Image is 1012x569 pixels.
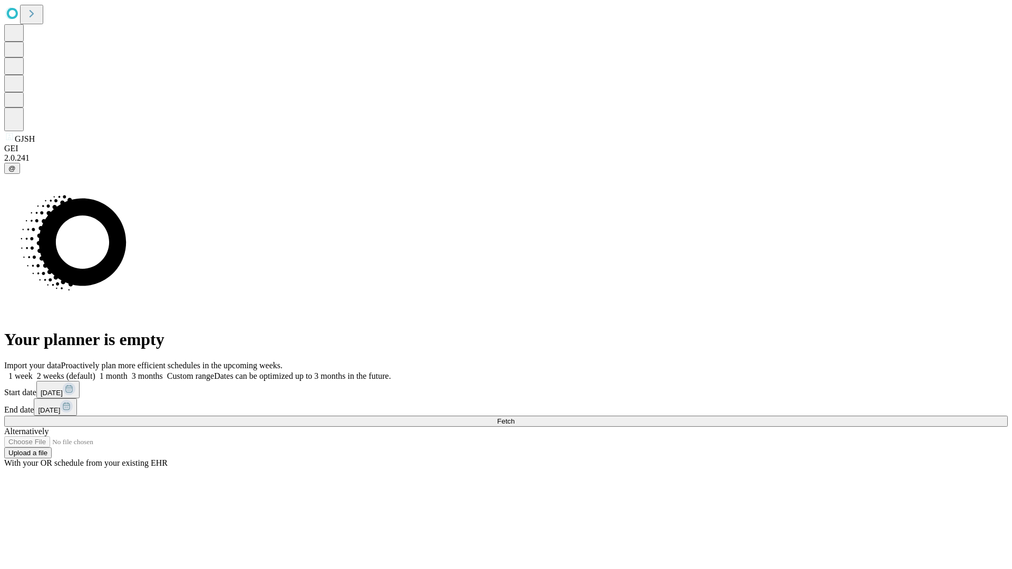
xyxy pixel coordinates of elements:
button: Fetch [4,416,1008,427]
span: Alternatively [4,427,48,436]
span: @ [8,164,16,172]
span: 1 month [100,371,128,380]
div: End date [4,398,1008,416]
span: Import your data [4,361,61,370]
div: Start date [4,381,1008,398]
span: [DATE] [41,389,63,397]
span: Custom range [167,371,214,380]
div: 2.0.241 [4,153,1008,163]
span: [DATE] [38,406,60,414]
button: [DATE] [34,398,77,416]
span: Proactively plan more efficient schedules in the upcoming weeks. [61,361,283,370]
span: 2 weeks (default) [37,371,95,380]
div: GEI [4,144,1008,153]
button: [DATE] [36,381,80,398]
button: Upload a file [4,447,52,458]
span: GJSH [15,134,35,143]
h1: Your planner is empty [4,330,1008,349]
span: Fetch [497,417,514,425]
span: Dates can be optimized up to 3 months in the future. [214,371,391,380]
button: @ [4,163,20,174]
span: 3 months [132,371,163,380]
span: 1 week [8,371,33,380]
span: With your OR schedule from your existing EHR [4,458,168,467]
